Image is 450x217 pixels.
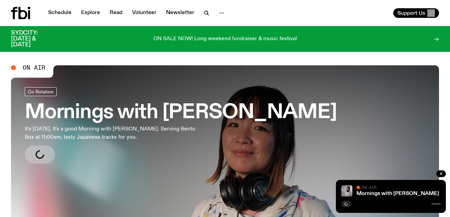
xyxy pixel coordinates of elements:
[77,8,104,18] a: Explore
[162,8,198,18] a: Newsletter
[11,30,55,48] h3: SYDCITY: [DATE] & [DATE]
[25,103,337,122] h3: Mornings with [PERSON_NAME]
[44,8,76,18] a: Schedule
[153,36,297,42] p: ON SALE NOW! Long weekend fundraiser & music festival
[28,89,54,94] span: On Rotation
[362,185,376,190] span: On Air
[106,8,127,18] a: Read
[25,87,337,163] a: Mornings with [PERSON_NAME]It's [DATE]. It's a good Morning with [PERSON_NAME]. Serving Bento Box...
[393,8,439,18] button: Support Us
[25,125,201,141] p: It's [DATE]. It's a good Morning with [PERSON_NAME]. Serving Bento Box at 11:00am, tasty Japanese...
[397,10,425,16] span: Support Us
[128,8,161,18] a: Volunteer
[356,191,439,196] a: Mornings with [PERSON_NAME]
[341,185,352,196] img: Kana Frazer is smiling at the camera with her head tilted slightly to her left. She wears big bla...
[23,65,45,71] span: On Air
[25,87,57,96] a: On Rotation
